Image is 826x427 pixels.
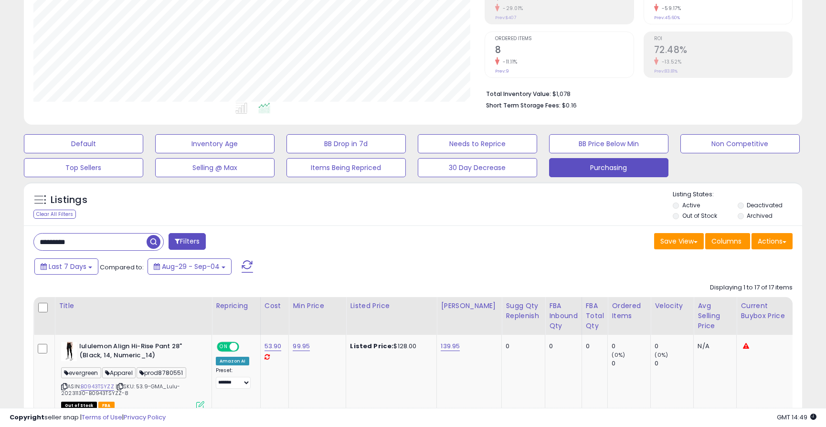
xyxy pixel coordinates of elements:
small: Prev: $407 [495,15,516,21]
b: lululemon Align Hi-Rise Pant 28" (Black, 14, Numeric_14) [79,342,195,362]
span: evergreen [61,367,101,378]
div: 0 [506,342,538,351]
div: 0 [586,342,601,351]
button: Actions [752,233,793,249]
button: Selling @ Max [155,158,275,177]
button: Items Being Repriced [286,158,406,177]
small: Prev: 9 [495,68,509,74]
a: 99.95 [293,342,310,351]
label: Archived [747,212,773,220]
button: Filters [169,233,206,250]
button: BB Drop in 7d [286,134,406,153]
strong: Copyright [10,413,44,422]
span: $0.16 [562,101,577,110]
small: -11.11% [499,58,518,65]
b: Listed Price: [350,342,393,351]
div: 0 [612,342,650,351]
div: N/A [698,342,729,351]
div: Current Buybox Price [741,301,790,321]
button: Non Competitive [680,134,800,153]
button: Aug-29 - Sep-04 [148,258,232,275]
a: Terms of Use [82,413,122,422]
b: Total Inventory Value: [486,90,551,98]
span: ON [218,343,230,351]
button: Columns [705,233,750,249]
small: Prev: 83.81% [654,68,678,74]
li: $1,078 [486,87,785,99]
button: Purchasing [549,158,668,177]
label: Deactivated [747,201,783,209]
small: -59.17% [658,5,681,12]
div: Repricing [216,301,256,311]
div: Ordered Items [612,301,646,321]
span: Compared to: [100,263,144,272]
div: Displaying 1 to 17 of 17 items [710,283,793,292]
p: Listing States: [673,190,802,199]
div: Preset: [216,367,253,389]
span: OFF [238,343,253,351]
a: B0943TSYZZ [81,383,114,391]
h2: 72.48% [654,44,793,57]
img: 31K0tWND35L._SL40_.jpg [61,342,77,361]
button: Last 7 Days [34,258,98,275]
label: Active [682,201,700,209]
button: Save View [654,233,704,249]
span: Apparel [102,367,136,378]
button: BB Price Below Min [549,134,668,153]
span: ROI [654,36,793,42]
div: 0 [655,342,693,351]
div: Avg Selling Price [698,301,732,331]
div: 0 [549,342,574,351]
small: -29.01% [499,5,523,12]
div: FBA inbound Qty [549,301,578,331]
span: Last 7 Days [49,262,86,271]
h5: Listings [51,193,87,207]
a: 139.95 [441,342,460,351]
span: Ordered Items [495,36,634,42]
div: 0 [655,359,693,368]
small: (0%) [612,351,625,359]
button: Needs to Reprice [418,134,537,153]
button: Top Sellers [24,158,143,177]
div: Cost [265,301,285,311]
div: Velocity [655,301,689,311]
button: Inventory Age [155,134,275,153]
button: Default [24,134,143,153]
div: Clear All Filters [33,210,76,219]
span: Aug-29 - Sep-04 [162,262,220,271]
label: Out of Stock [682,212,717,220]
div: seller snap | | [10,413,166,422]
small: Prev: 45.60% [654,15,680,21]
div: Sugg Qty Replenish [506,301,541,321]
small: -13.52% [658,58,682,65]
button: 30 Day Decrease [418,158,537,177]
small: (0%) [655,351,668,359]
h2: 8 [495,44,634,57]
div: Listed Price [350,301,433,311]
span: Columns [711,236,741,246]
a: 53.90 [265,342,282,351]
div: Amazon AI [216,357,249,365]
th: Please note that this number is a calculation based on your required days of coverage and your ve... [502,297,545,335]
div: Min Price [293,301,342,311]
div: Title [59,301,208,311]
b: Short Term Storage Fees: [486,101,561,109]
a: Privacy Policy [124,413,166,422]
div: FBA Total Qty [586,301,604,331]
span: | SKU: 53.9-GMA_Lulu-20231130-B0943TSYZZ-8 [61,383,180,397]
span: prod8780551 [137,367,186,378]
span: 2025-09-12 14:49 GMT [777,413,816,422]
div: [PERSON_NAME] [441,301,498,311]
div: 0 [612,359,650,368]
div: $128.00 [350,342,429,351]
